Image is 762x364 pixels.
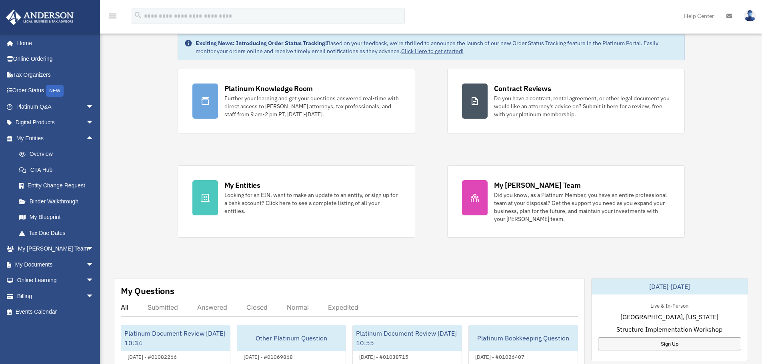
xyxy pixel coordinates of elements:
[197,303,227,311] div: Answered
[744,10,756,22] img: User Pic
[86,273,102,289] span: arrow_drop_down
[494,94,670,118] div: Do you have a contract, rental agreement, or other legal document you would like an attorney's ad...
[11,209,106,225] a: My Blueprint
[86,130,102,147] span: arrow_drop_up
[494,84,551,93] div: Contract Reviews
[121,325,230,351] div: Platinum Document Review [DATE] 10:34
[121,303,128,311] div: All
[178,165,415,238] a: My Entities Looking for an EIN, want to make an update to an entity, or sign up for a bank accoun...
[494,191,670,223] div: Did you know, as a Platinum Member, you have an entire professional team at your disposal? Get th...
[237,352,299,360] div: [DATE] - #01069868
[6,115,106,131] a: Digital Productsarrow_drop_down
[86,99,102,115] span: arrow_drop_down
[469,352,531,360] div: [DATE] - #01026407
[11,193,106,209] a: Binder Walkthrough
[592,278,748,294] div: [DATE]-[DATE]
[86,257,102,273] span: arrow_drop_down
[6,241,106,257] a: My [PERSON_NAME] Teamarrow_drop_down
[224,180,260,190] div: My Entities
[620,312,718,322] span: [GEOGRAPHIC_DATA], [US_STATE]
[246,303,268,311] div: Closed
[224,94,400,118] div: Further your learning and get your questions answered real-time with direct access to [PERSON_NAM...
[86,288,102,304] span: arrow_drop_down
[121,285,174,297] div: My Questions
[86,241,102,257] span: arrow_drop_down
[6,83,106,99] a: Order StatusNEW
[401,48,464,55] a: Click Here to get started!
[134,11,142,20] i: search
[6,99,106,115] a: Platinum Q&Aarrow_drop_down
[121,352,183,360] div: [DATE] - #01082266
[108,11,118,21] i: menu
[353,325,462,351] div: Platinum Document Review [DATE] 10:55
[353,352,415,360] div: [DATE] - #01038715
[494,180,581,190] div: My [PERSON_NAME] Team
[237,325,346,351] div: Other Platinum Question
[598,337,741,350] a: Sign Up
[644,301,695,309] div: Live & In-Person
[46,85,64,97] div: NEW
[148,303,178,311] div: Submitted
[108,14,118,21] a: menu
[447,165,685,238] a: My [PERSON_NAME] Team Did you know, as a Platinum Member, you have an entire professional team at...
[224,84,313,93] div: Platinum Knowledge Room
[11,178,106,194] a: Entity Change Request
[6,51,106,67] a: Online Ordering
[6,257,106,273] a: My Documentsarrow_drop_down
[178,69,415,133] a: Platinum Knowledge Room Further your learning and get your questions answered real-time with dire...
[11,225,106,241] a: Tax Due Dates
[11,162,106,178] a: CTA Hub
[6,67,106,83] a: Tax Organizers
[469,325,578,351] div: Platinum Bookkeeping Question
[196,40,327,47] strong: Exciting News: Introducing Order Status Tracking!
[287,303,309,311] div: Normal
[6,304,106,320] a: Events Calendar
[11,146,106,162] a: Overview
[86,115,102,131] span: arrow_drop_down
[6,35,102,51] a: Home
[328,303,358,311] div: Expedited
[4,10,76,25] img: Anderson Advisors Platinum Portal
[224,191,400,215] div: Looking for an EIN, want to make an update to an entity, or sign up for a bank account? Click her...
[616,324,722,334] span: Structure Implementation Workshop
[6,273,106,288] a: Online Learningarrow_drop_down
[6,288,106,304] a: Billingarrow_drop_down
[6,130,106,146] a: My Entitiesarrow_drop_up
[196,39,678,55] div: Based on your feedback, we're thrilled to announce the launch of our new Order Status Tracking fe...
[447,69,685,133] a: Contract Reviews Do you have a contract, rental agreement, or other legal document you would like...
